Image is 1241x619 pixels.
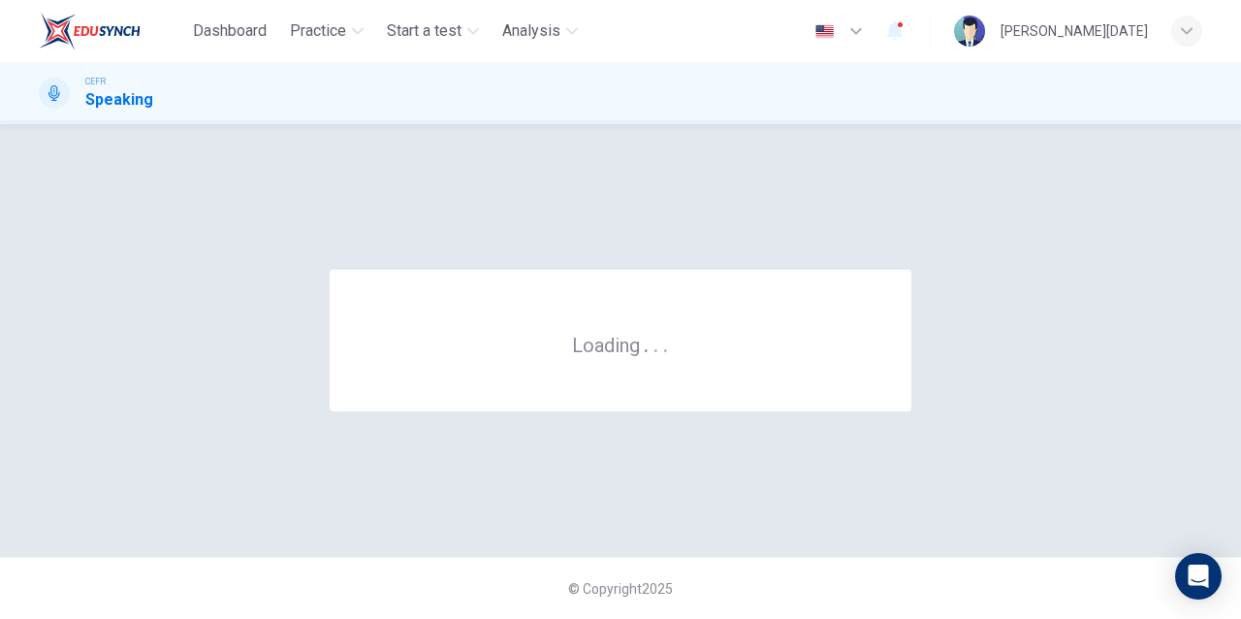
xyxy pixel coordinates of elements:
div: Open Intercom Messenger [1175,553,1222,600]
img: EduSynch logo [39,12,141,50]
span: Start a test [387,19,461,43]
div: [PERSON_NAME][DATE] [1001,19,1148,43]
button: Start a test [379,14,487,49]
button: Practice [282,14,371,49]
h6: . [662,327,669,359]
button: Analysis [494,14,586,49]
span: Dashboard [193,19,267,43]
h6: Loading [572,332,669,357]
img: Profile picture [954,16,985,47]
h1: Speaking [85,88,153,112]
span: Practice [290,19,346,43]
button: Dashboard [185,14,274,49]
h6: . [652,327,659,359]
span: CEFR [85,75,106,88]
h6: . [643,327,650,359]
span: © Copyright 2025 [568,581,673,597]
a: EduSynch logo [39,12,185,50]
img: en [812,24,837,39]
span: Analysis [502,19,560,43]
